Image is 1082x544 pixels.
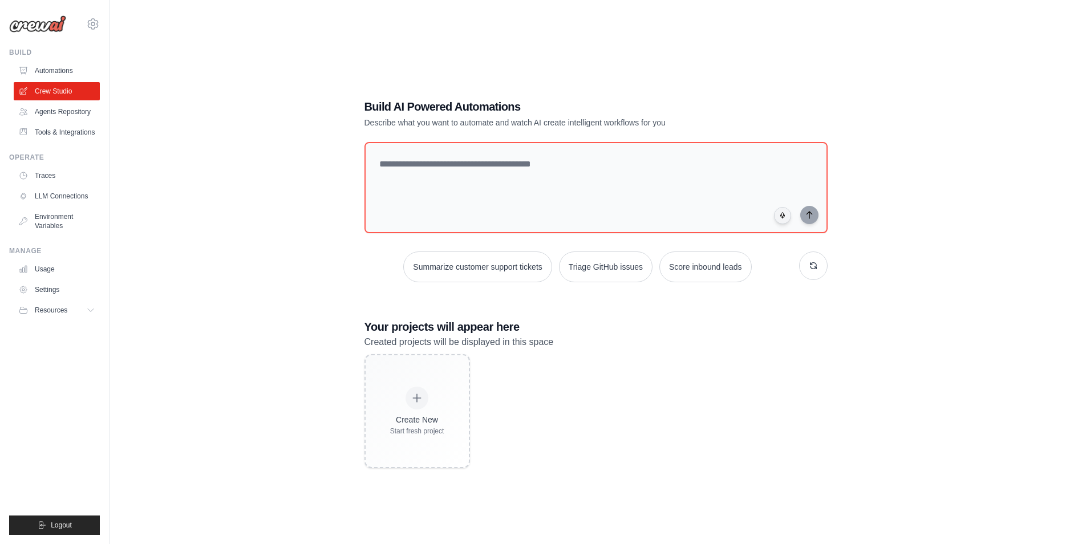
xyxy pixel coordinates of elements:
[364,335,828,350] p: Created projects will be displayed in this space
[14,82,100,100] a: Crew Studio
[774,207,791,224] button: Click to speak your automation idea
[9,246,100,255] div: Manage
[14,260,100,278] a: Usage
[659,251,752,282] button: Score inbound leads
[364,319,828,335] h3: Your projects will appear here
[390,427,444,436] div: Start fresh project
[35,306,67,315] span: Resources
[14,62,100,80] a: Automations
[9,153,100,162] div: Operate
[403,251,552,282] button: Summarize customer support tickets
[799,251,828,280] button: Get new suggestions
[14,208,100,235] a: Environment Variables
[14,187,100,205] a: LLM Connections
[14,301,100,319] button: Resources
[14,103,100,121] a: Agents Repository
[9,515,100,535] button: Logout
[364,99,748,115] h1: Build AI Powered Automations
[364,117,748,128] p: Describe what you want to automate and watch AI create intelligent workflows for you
[559,251,653,282] button: Triage GitHub issues
[390,414,444,425] div: Create New
[9,15,66,33] img: Logo
[14,281,100,299] a: Settings
[14,167,100,185] a: Traces
[14,123,100,141] a: Tools & Integrations
[51,521,72,530] span: Logout
[9,48,100,57] div: Build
